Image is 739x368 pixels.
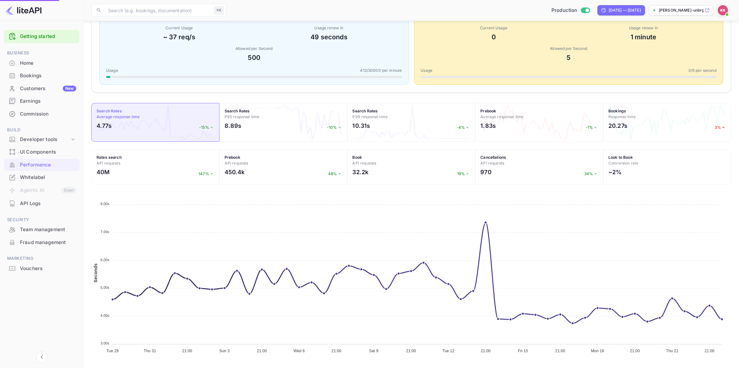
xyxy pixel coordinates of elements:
div: Current Usage [106,25,252,31]
h2: ~2% [608,168,622,176]
p: -4% [457,125,470,130]
a: UI Components [4,146,79,158]
div: Performance [20,161,76,169]
span: API requests [353,161,376,165]
div: Performance [4,159,79,171]
span: API requests [225,161,248,165]
div: Team management [4,223,79,236]
a: API Logs [4,197,79,209]
h2: 970 [480,168,491,176]
strong: Prebook [480,109,496,113]
div: Switch to Sandbox mode [549,7,592,14]
tspan: 21:00 [331,349,341,353]
div: Bookings [4,70,79,82]
div: Home [20,60,76,67]
tspan: 21:00 [182,349,192,353]
span: Average response time [97,114,140,119]
p: -10% [327,125,342,130]
span: Conversion rate [608,161,638,165]
tspan: Thu 31 [144,349,156,353]
h2: 20.27s [608,121,627,130]
a: Commission [4,108,79,120]
strong: Search Rates [225,109,250,113]
div: Click to change the date range period [597,5,645,15]
a: Whitelabel [4,171,79,183]
span: 412 / 30000 per minute [360,68,402,73]
strong: Rates search [97,155,122,160]
p: 19% [457,171,470,177]
tspan: 5.00s [100,286,109,289]
span: Security [4,216,79,223]
tspan: 21:00 [481,349,491,353]
input: Search (e.g. bookings, documentation) [104,4,212,17]
tspan: Tue 29 [106,349,119,353]
strong: Bookings [608,109,626,113]
div: Usage renew in [570,25,716,31]
h2: 32.2k [353,168,369,176]
tspan: Tue 12 [442,349,455,353]
tspan: Sun 3 [219,349,230,353]
h2: 4.77s [97,121,112,130]
tspan: Mon 18 [591,349,604,353]
tspan: 21:00 [257,349,267,353]
div: Allowed per Second [106,46,402,52]
p: [PERSON_NAME]-unbrg.[PERSON_NAME]... [659,7,704,13]
a: Fraud management [4,236,79,248]
p: 3% [715,125,726,130]
tspan: 3.00s [100,341,109,345]
div: Developer tools [4,134,79,145]
div: Earnings [20,98,76,105]
span: 0 / 5 per second [688,68,716,73]
div: Vouchers [20,265,76,272]
tspan: 21:00 [705,349,715,353]
div: Developer tools [20,136,70,143]
div: [DATE] — [DATE] [609,7,641,13]
p: 48% [328,171,342,177]
span: API requests [97,161,120,165]
tspan: 21:00 [630,349,640,353]
a: Getting started [20,33,76,40]
a: Team management [4,223,79,235]
div: Current Usage [421,25,567,31]
div: 49 seconds [256,32,402,42]
a: Performance [4,159,79,171]
button: Collapse navigation [36,351,48,363]
a: Earnings [4,95,79,107]
span: Marketing [4,255,79,262]
span: P95 response time [225,114,260,119]
span: Usage [106,68,118,73]
span: Average response time [480,114,523,119]
strong: Book [353,155,362,160]
span: Business [4,50,79,57]
strong: Search Rates [97,109,122,113]
div: Fraud management [20,239,76,246]
span: P99 response time [353,114,388,119]
tspan: 6.00s [100,258,109,262]
strong: Search Rates [353,109,378,113]
strong: Cancellations [480,155,506,160]
span: API requests [480,161,504,165]
p: -15% [199,125,214,130]
div: ⌘K [214,6,224,14]
div: API Logs [20,200,76,207]
div: 5 [421,53,717,62]
div: UI Components [20,148,76,156]
div: Usage renew in [256,25,402,31]
div: 1 minute [570,32,716,42]
tspan: Sat 9 [369,349,378,353]
a: Vouchers [4,262,79,274]
a: Home [4,57,79,69]
div: Bookings [20,72,76,80]
div: Whitelabel [20,174,76,181]
h2: 40M [97,168,110,176]
tspan: Fri 15 [518,349,528,353]
strong: Prebook [225,155,240,160]
div: Customers [20,85,76,92]
div: Commission [20,110,76,118]
text: Seconds [93,263,98,282]
tspan: 4.00s [100,314,109,317]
